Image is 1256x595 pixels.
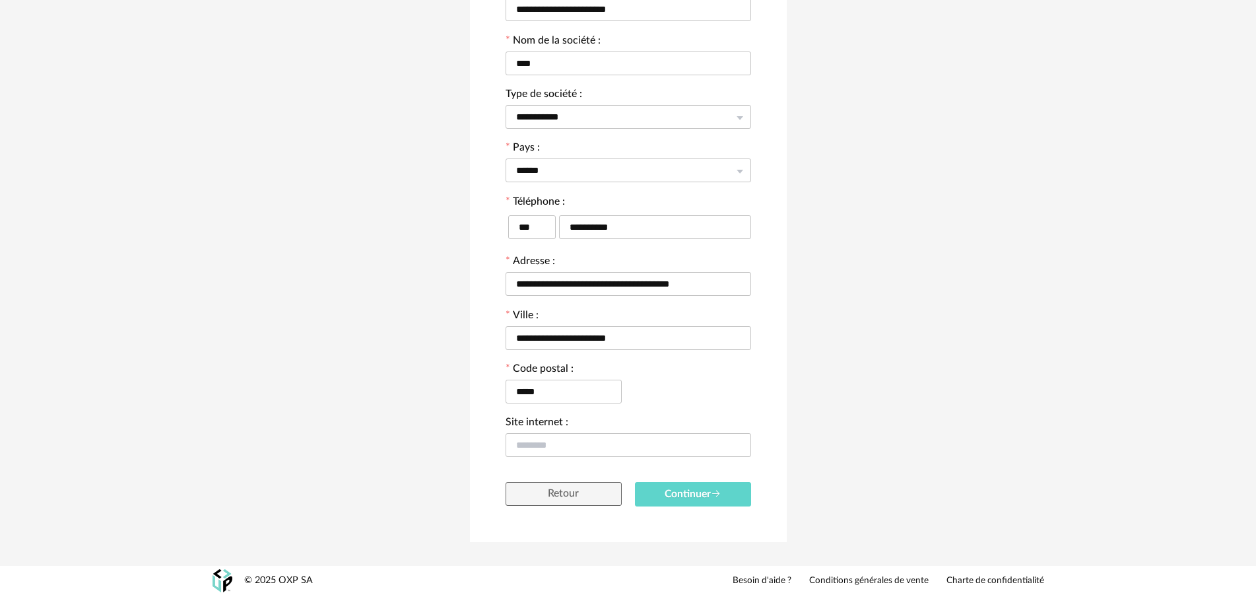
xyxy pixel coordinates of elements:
a: Besoin d'aide ? [733,575,791,587]
label: Téléphone : [506,197,565,210]
label: Site internet : [506,417,568,431]
label: Pays : [506,143,540,156]
a: Charte de confidentialité [946,575,1044,587]
label: Code postal : [506,364,574,377]
label: Type de société : [506,89,582,102]
a: Conditions générales de vente [809,575,929,587]
button: Continuer [635,482,751,507]
span: Continuer [665,489,721,499]
span: Retour [548,488,579,499]
label: Nom de la société : [506,36,601,49]
button: Retour [506,482,622,506]
div: © 2025 OXP SA [244,575,313,587]
label: Ville : [506,310,539,324]
label: Adresse : [506,256,555,269]
img: OXP [213,569,232,592]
